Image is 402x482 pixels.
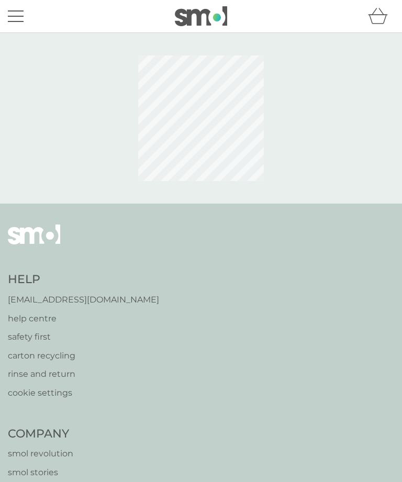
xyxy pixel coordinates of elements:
[8,367,159,381] a: rinse and return
[8,225,60,260] img: smol
[368,6,394,27] div: basket
[8,293,159,307] a: [EMAIL_ADDRESS][DOMAIN_NAME]
[8,330,159,344] a: safety first
[8,426,120,442] h4: Company
[8,466,120,479] a: smol stories
[8,272,159,288] h4: Help
[8,386,159,400] a: cookie settings
[8,349,159,363] a: carton recycling
[8,6,24,26] button: menu
[175,6,227,26] img: smol
[8,312,159,326] a: help centre
[8,447,120,461] a: smol revolution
